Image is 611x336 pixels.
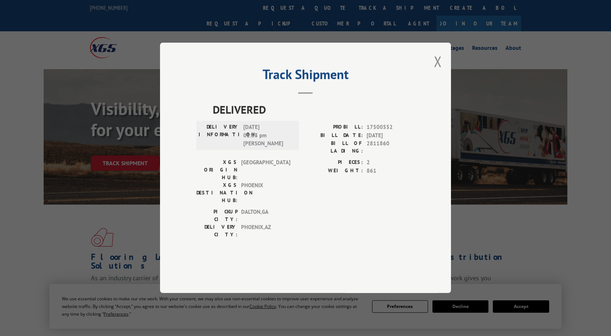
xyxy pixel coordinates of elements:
[241,182,290,205] span: PHOENIX
[367,159,415,167] span: 2
[305,140,363,155] label: BILL OF LADING:
[241,208,290,224] span: DALTON , GA
[434,52,442,71] button: Close modal
[243,123,292,148] span: [DATE] 01:53 pm [PERSON_NAME]
[199,123,240,148] label: DELIVERY INFORMATION:
[241,159,290,182] span: [GEOGRAPHIC_DATA]
[196,159,237,182] label: XGS ORIGIN HUB:
[305,123,363,132] label: PROBILL:
[305,167,363,175] label: WEIGHT:
[305,159,363,167] label: PIECES:
[196,182,237,205] label: XGS DESTINATION HUB:
[196,224,237,239] label: DELIVERY CITY:
[367,140,415,155] span: 2811860
[241,224,290,239] span: PHOENIX , AZ
[367,123,415,132] span: 17500552
[196,69,415,83] h2: Track Shipment
[367,167,415,175] span: 861
[367,131,415,140] span: [DATE]
[213,102,415,118] span: DELIVERED
[196,208,237,224] label: PICKUP CITY:
[305,131,363,140] label: BILL DATE:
